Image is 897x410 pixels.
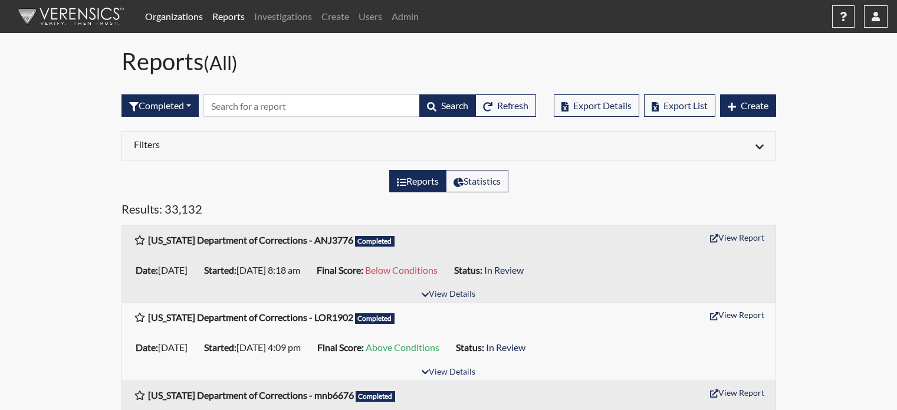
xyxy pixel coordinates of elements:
[121,94,199,117] button: Completed
[486,342,525,353] span: In Review
[317,342,364,353] b: Final Score:
[416,287,481,303] button: View Details
[497,100,528,111] span: Refresh
[365,264,438,275] span: Below Conditions
[446,170,508,192] label: View statistics about completed interviews
[131,338,199,357] li: [DATE]
[354,5,387,28] a: Users
[121,47,776,76] h1: Reports
[203,94,420,117] input: Search by Registration ID, Interview Number, or Investigation Name.
[148,311,353,323] b: [US_STATE] Department of Corrections - LOR1902
[419,94,476,117] button: Search
[644,94,715,117] button: Export List
[441,100,468,111] span: Search
[199,261,312,280] li: [DATE] 8:18 am
[140,5,208,28] a: Organizations
[355,236,395,247] span: Completed
[249,5,317,28] a: Investigations
[134,139,440,150] h6: Filters
[484,264,524,275] span: In Review
[356,391,396,402] span: Completed
[148,234,353,245] b: [US_STATE] Department of Corrections - ANJ3776
[741,100,768,111] span: Create
[663,100,708,111] span: Export List
[416,365,481,381] button: View Details
[389,170,446,192] label: View the list of reports
[136,264,158,275] b: Date:
[317,5,354,28] a: Create
[203,51,238,74] small: (All)
[125,139,773,153] div: Click to expand/collapse filters
[720,94,776,117] button: Create
[317,264,363,275] b: Final Score:
[204,342,236,353] b: Started:
[705,306,770,324] button: View Report
[148,389,354,401] b: [US_STATE] Department of Corrections - mnb6676
[121,94,199,117] div: Filter by interview status
[475,94,536,117] button: Refresh
[121,202,776,221] h5: Results: 33,132
[136,342,158,353] b: Date:
[387,5,423,28] a: Admin
[199,338,313,357] li: [DATE] 4:09 pm
[573,100,632,111] span: Export Details
[454,264,482,275] b: Status:
[366,342,439,353] span: Above Conditions
[131,261,199,280] li: [DATE]
[705,228,770,247] button: View Report
[456,342,484,353] b: Status:
[705,383,770,402] button: View Report
[554,94,639,117] button: Export Details
[355,313,395,324] span: Completed
[208,5,249,28] a: Reports
[204,264,236,275] b: Started:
